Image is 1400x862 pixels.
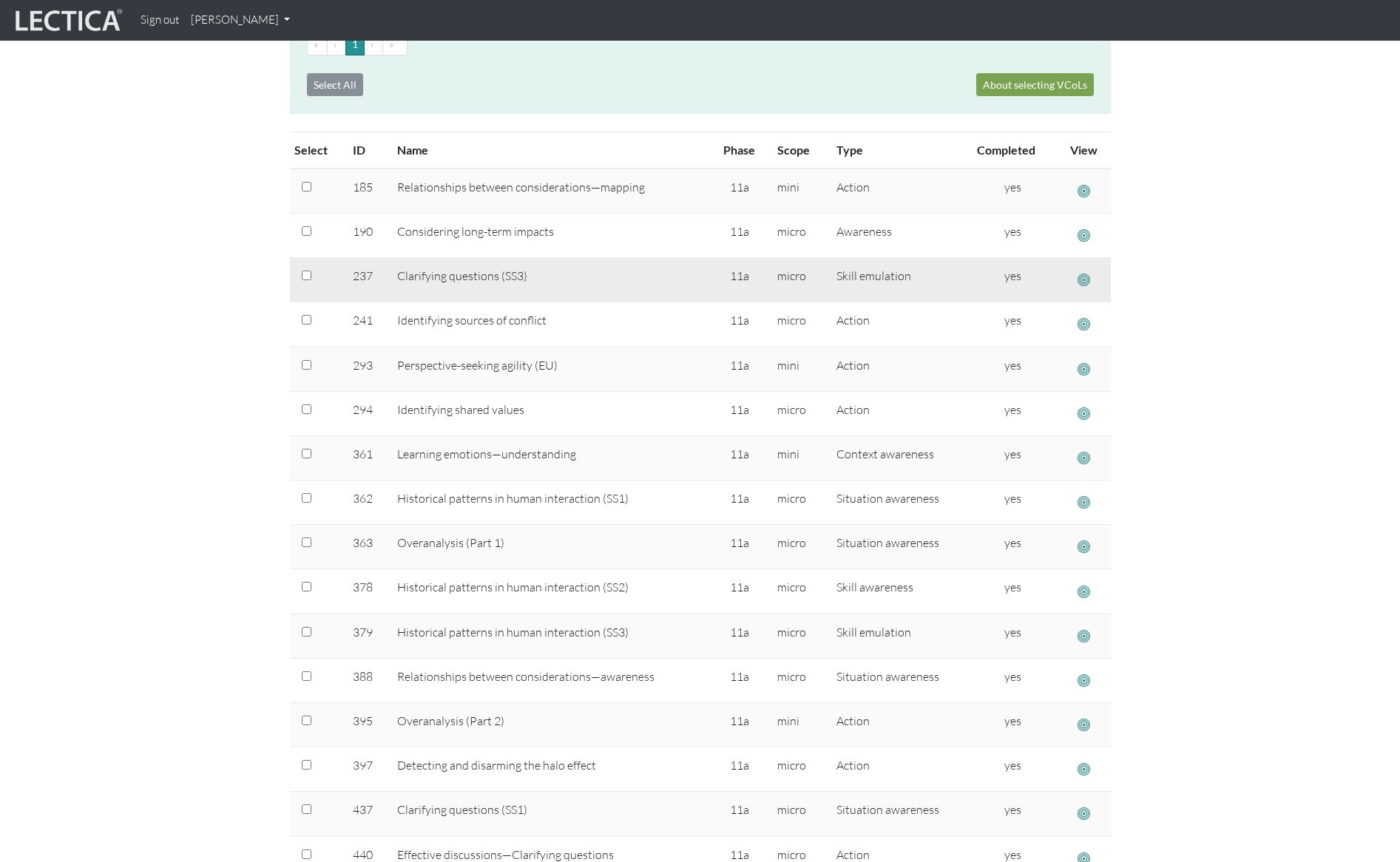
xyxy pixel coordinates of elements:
a: [PERSON_NAME] [185,6,296,35]
td: yes [968,302,1058,347]
td: 293 [344,347,388,391]
td: micro [768,658,828,702]
td: mini [768,347,828,391]
td: micro [768,391,828,435]
td: yes [968,614,1058,658]
td: micro [768,481,828,525]
td: 11a [711,569,768,614]
th: Name [388,132,711,169]
td: yes [968,525,1058,569]
td: 11a [711,169,768,214]
td: Historical patterns in human interaction (SS1) [388,481,711,525]
td: Skill emulation [828,614,969,658]
span: See vcol [1078,583,1090,599]
td: 11a [711,347,768,391]
td: 363 [344,525,388,569]
td: Overanalysis (Part 2) [388,703,711,747]
th: View [1058,132,1110,169]
td: Detecting and disarming the halo effect [388,747,711,792]
th: Phase [711,132,768,169]
span: See vcol [1078,228,1090,243]
td: Action [828,169,969,214]
td: Situation awareness [828,481,969,525]
td: Clarifying questions (SS1) [388,792,711,836]
td: Situation awareness [828,792,969,836]
td: mini [768,435,828,480]
td: 11a [711,391,768,435]
td: 237 [344,258,388,302]
td: 11a [711,747,768,792]
td: yes [968,347,1058,391]
td: micro [768,302,828,347]
span: See vcol [1078,761,1090,777]
td: Considering long-term impacts [388,213,711,257]
td: Action [828,302,969,347]
td: micro [768,747,828,792]
td: micro [768,614,828,658]
td: Awareness [828,213,969,257]
td: 294 [344,391,388,435]
td: Identifying shared values [388,391,711,435]
td: 379 [344,614,388,658]
td: Historical patterns in human interaction (SS3) [388,614,711,658]
span: See vcol [1078,183,1090,199]
td: Situation awareness [828,525,969,569]
td: micro [768,569,828,614]
span: See vcol [1078,362,1090,377]
a: About selecting VCoLs [976,73,1094,96]
th: Scope [768,132,828,169]
td: yes [968,213,1058,257]
td: Action [828,347,969,391]
td: Relationships between considerations—awareness [388,658,711,702]
td: 11a [711,525,768,569]
td: 11a [711,435,768,480]
a: Sign out [135,6,185,35]
td: 11a [711,703,768,747]
th: ID [344,132,388,169]
td: yes [968,747,1058,792]
td: 397 [344,747,388,792]
td: 11a [711,213,768,257]
td: micro [768,258,828,302]
td: 11a [711,792,768,836]
td: Clarifying questions (SS3) [388,258,711,302]
td: Skill awareness [828,569,969,614]
td: 185 [344,169,388,214]
td: 11a [711,614,768,658]
td: yes [968,792,1058,836]
span: See vcol [1078,495,1090,510]
td: yes [968,481,1058,525]
td: yes [968,258,1058,302]
td: 11a [711,258,768,302]
td: yes [968,658,1058,702]
td: micro [768,213,828,257]
span: See vcol [1078,628,1090,644]
td: mini [768,703,828,747]
td: yes [968,169,1058,214]
span: See vcol [1078,673,1090,688]
td: Perspective-seeking agility (EU) [388,347,711,391]
td: 11a [711,481,768,525]
td: Situation awareness [828,658,969,702]
span: See vcol [1078,272,1090,288]
td: Action [828,703,969,747]
td: 362 [344,481,388,525]
span: See vcol [1078,406,1090,421]
td: yes [968,391,1058,435]
td: 190 [344,213,388,257]
td: 241 [344,302,388,347]
td: micro [768,792,828,836]
span: See vcol [1078,316,1090,332]
td: Historical patterns in human interaction (SS2) [388,569,711,614]
button: Go to page 1 [345,33,365,55]
td: 11a [711,302,768,347]
td: Overanalysis (Part 1) [388,525,711,569]
span: See vcol [1078,450,1090,466]
a: Select All [307,73,363,96]
span: See vcol [1078,717,1090,733]
td: Action [828,747,969,792]
td: Learning emotions—understanding [388,435,711,480]
td: Relationships between considerations—mapping [388,169,711,214]
td: 361 [344,435,388,480]
th: Completed [968,132,1058,169]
